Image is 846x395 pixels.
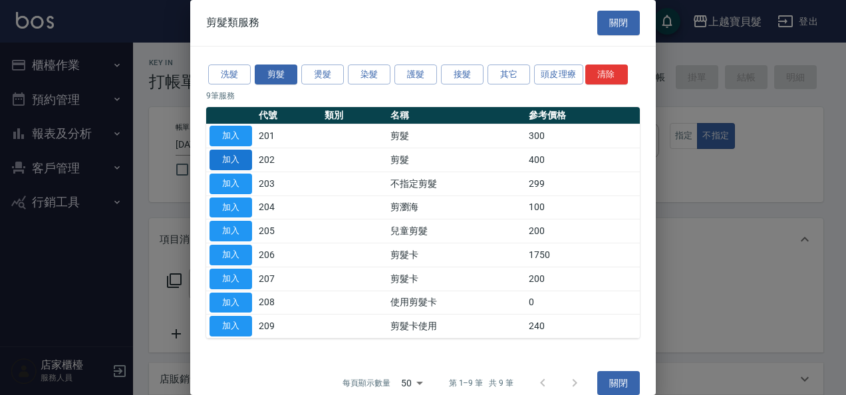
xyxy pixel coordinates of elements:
[525,243,640,267] td: 1750
[387,243,525,267] td: 剪髮卡
[387,107,525,124] th: 名稱
[387,315,525,338] td: 剪髮卡使用
[210,174,252,194] button: 加入
[255,148,321,172] td: 202
[210,245,252,265] button: 加入
[441,65,484,85] button: 接髮
[525,107,640,124] th: 參考價格
[488,65,530,85] button: 其它
[525,267,640,291] td: 200
[525,315,640,338] td: 240
[210,269,252,289] button: 加入
[343,377,390,389] p: 每頁顯示數量
[255,196,321,219] td: 204
[387,219,525,243] td: 兒童剪髮
[387,148,525,172] td: 剪髮
[387,196,525,219] td: 剪瀏海
[255,291,321,315] td: 208
[525,172,640,196] td: 299
[534,65,583,85] button: 頭皮理療
[585,65,628,85] button: 清除
[255,65,297,85] button: 剪髮
[210,197,252,218] button: 加入
[387,124,525,148] td: 剪髮
[525,148,640,172] td: 400
[387,267,525,291] td: 剪髮卡
[255,107,321,124] th: 代號
[449,377,513,389] p: 第 1–9 筆 共 9 筆
[210,316,252,336] button: 加入
[208,65,251,85] button: 洗髮
[387,172,525,196] td: 不指定剪髮
[255,243,321,267] td: 206
[210,293,252,313] button: 加入
[597,11,640,35] button: 關閉
[206,16,259,29] span: 剪髮類服務
[255,172,321,196] td: 203
[394,65,437,85] button: 護髮
[255,219,321,243] td: 205
[210,150,252,170] button: 加入
[525,219,640,243] td: 200
[210,221,252,241] button: 加入
[348,65,390,85] button: 染髮
[387,291,525,315] td: 使用剪髮卡
[255,315,321,338] td: 209
[255,267,321,291] td: 207
[206,90,640,102] p: 9 筆服務
[255,124,321,148] td: 201
[321,107,387,124] th: 類別
[525,124,640,148] td: 300
[210,126,252,146] button: 加入
[301,65,344,85] button: 燙髮
[525,291,640,315] td: 0
[525,196,640,219] td: 100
